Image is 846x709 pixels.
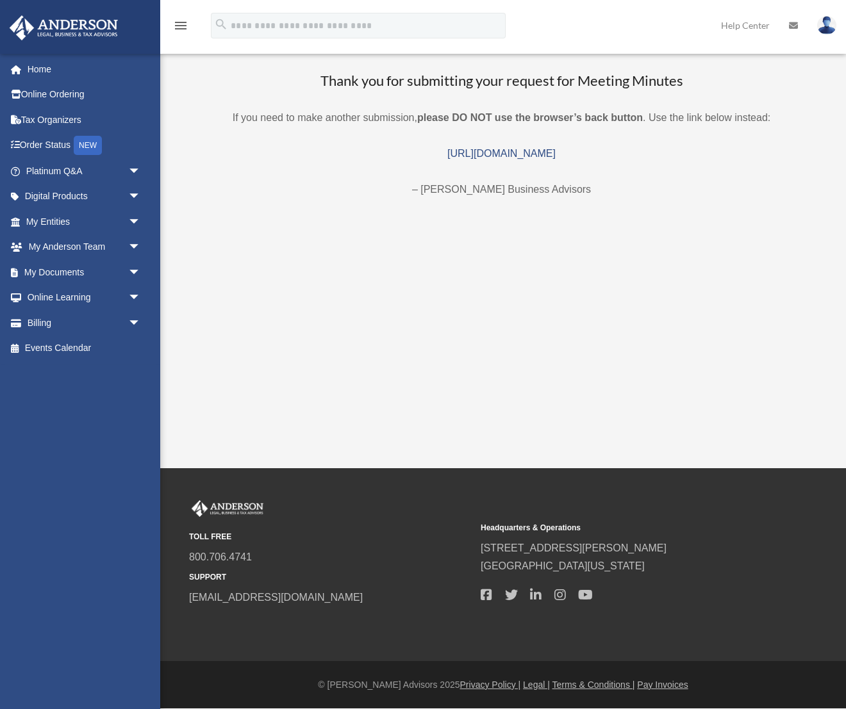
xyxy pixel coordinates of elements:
[552,680,635,690] a: Terms & Conditions |
[128,259,154,286] span: arrow_drop_down
[189,571,472,584] small: SUPPORT
[9,56,160,82] a: Home
[189,551,252,562] a: 800.706.4741
[9,158,160,184] a: Platinum Q&Aarrow_drop_down
[523,680,550,690] a: Legal |
[9,336,160,361] a: Events Calendar
[481,521,763,535] small: Headquarters & Operations
[9,133,160,159] a: Order StatusNEW
[214,17,228,31] i: search
[637,680,688,690] a: Pay Invoices
[9,310,160,336] a: Billingarrow_drop_down
[9,184,160,209] a: Digital Productsarrow_drop_down
[173,71,830,91] h3: Thank you for submitting your request for Meeting Minutes
[6,15,122,40] img: Anderson Advisors Platinum Portal
[447,148,556,159] a: [URL][DOMAIN_NAME]
[481,542,667,553] a: [STREET_ADDRESS][PERSON_NAME]
[128,158,154,184] span: arrow_drop_down
[189,530,472,544] small: TOLL FREE
[481,560,645,571] a: [GEOGRAPHIC_DATA][US_STATE]
[189,592,363,603] a: [EMAIL_ADDRESS][DOMAIN_NAME]
[9,209,160,234] a: My Entitiesarrow_drop_down
[128,184,154,210] span: arrow_drop_down
[128,310,154,336] span: arrow_drop_down
[128,234,154,261] span: arrow_drop_down
[189,500,266,517] img: Anderson Advisors Platinum Portal
[173,22,188,33] a: menu
[9,82,160,108] a: Online Ordering
[173,181,830,199] p: – [PERSON_NAME] Business Advisors
[9,234,160,260] a: My Anderson Teamarrow_drop_down
[817,16,836,35] img: User Pic
[417,112,643,123] b: please DO NOT use the browser’s back button
[128,285,154,311] span: arrow_drop_down
[9,107,160,133] a: Tax Organizers
[460,680,521,690] a: Privacy Policy |
[173,109,830,127] p: If you need to make another submission, . Use the link below instead:
[160,677,846,693] div: © [PERSON_NAME] Advisors 2025
[9,285,160,311] a: Online Learningarrow_drop_down
[173,18,188,33] i: menu
[9,259,160,285] a: My Documentsarrow_drop_down
[128,209,154,235] span: arrow_drop_down
[74,136,102,155] div: NEW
